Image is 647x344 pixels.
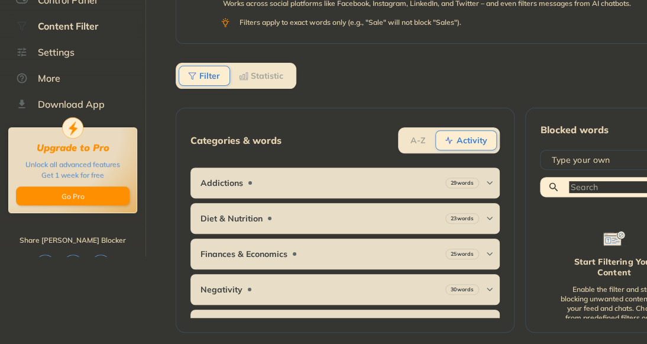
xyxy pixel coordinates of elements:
div: Settings [38,46,75,58]
div: Content Filter [38,20,98,32]
img: download-app.svg [16,98,28,110]
img: about.svg [16,72,28,84]
b: Negativity [200,285,242,294]
b: 29 words [451,179,474,187]
button: Go Pro [16,187,130,205]
b: Finances & Economics [200,249,287,259]
div: More [38,72,60,84]
b: Statistic [251,72,283,79]
div: Unlock all advanced features [25,159,120,170]
img: Activity [444,136,454,145]
div: Categories & words [190,135,282,146]
b: Diet & Nutrition [200,214,263,223]
img: Statistic [239,71,248,81]
div: Get 1 week for free [41,170,104,181]
b: A-Z [410,137,425,144]
img: Filter [187,71,197,81]
div: Download App [38,98,105,110]
b: 30 words [451,285,474,294]
img: copy.svg [35,255,56,275]
b: Addictions [200,178,243,188]
b: Filter [199,72,220,79]
b: 25 words [451,250,474,258]
img: facebook.svg [63,255,83,275]
div: Upgrade to Pro [37,142,109,153]
b: Activity [456,137,487,144]
img: social-selected.svg [16,20,28,32]
b: 23 words [451,214,474,223]
div: Share [PERSON_NAME] Blocker [20,236,126,245]
div: Blocked words [540,124,608,135]
img: settings.svg [16,46,28,58]
img: x.svg [90,255,111,275]
img: upgrade-to-pro.svg [62,117,83,139]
